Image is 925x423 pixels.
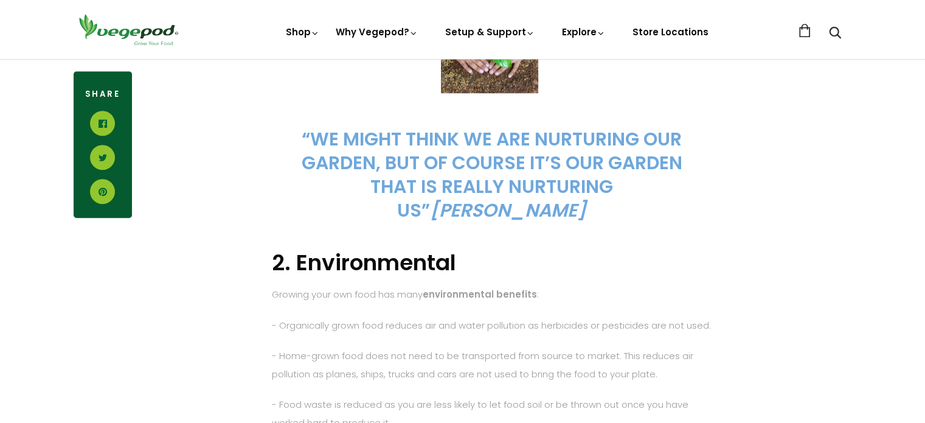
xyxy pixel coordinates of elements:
[272,347,712,383] p: - Home-grown food does not need to be transported from source to market. This reduces air polluti...
[272,288,539,301] span: Growing your own food has many :
[286,26,320,38] a: Shop
[336,26,418,38] a: Why Vegepod?
[74,12,183,47] img: Vegepod
[423,288,537,301] strong: environmental benefits
[85,88,120,100] span: Share
[829,27,841,40] a: Search
[632,26,708,38] a: Store Locations
[272,250,712,276] h2: 2. Environmental
[302,126,682,223] span: “We might think we are nurturing our garden, but of course it’s our garden that is really nurturi...
[430,197,586,223] cite: [PERSON_NAME]
[445,26,535,38] a: Setup & Support
[562,26,606,38] a: Explore
[272,316,712,335] p: - Organically grown food reduces air and water pollution as herbicides or pesticides are not used.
